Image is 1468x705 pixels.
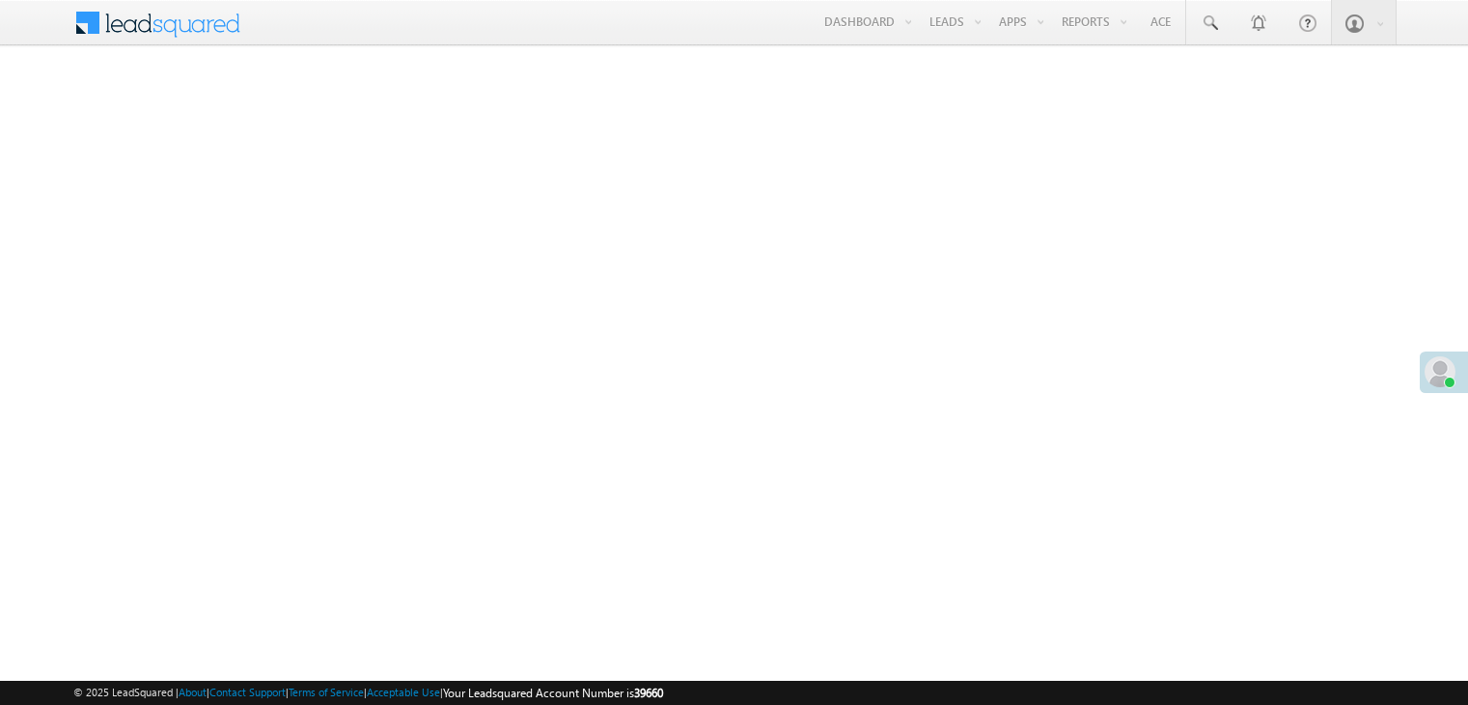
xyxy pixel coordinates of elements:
a: Terms of Service [289,686,364,698]
a: Acceptable Use [367,686,440,698]
span: © 2025 LeadSquared | | | | | [73,684,663,702]
span: Your Leadsquared Account Number is [443,686,663,700]
a: Contact Support [209,686,286,698]
a: About [179,686,207,698]
span: 39660 [634,686,663,700]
